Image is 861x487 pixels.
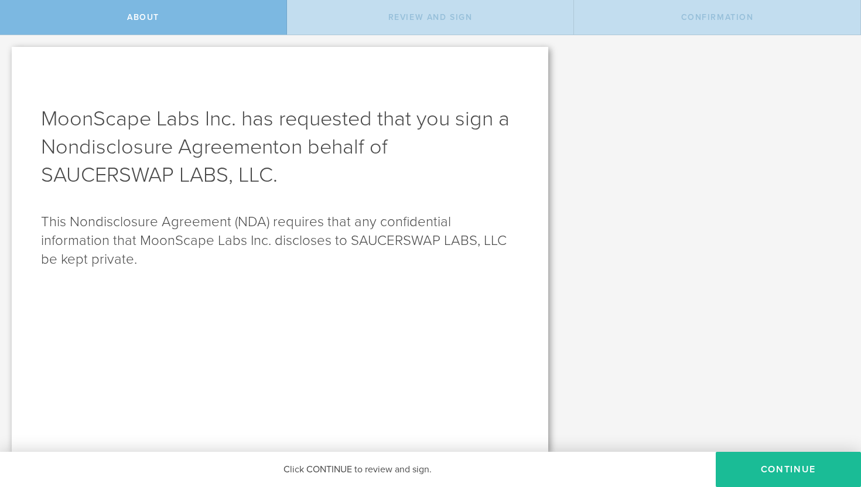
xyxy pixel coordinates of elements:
[41,213,519,269] p: This Nondisclosure Agreement (NDA) requires that any confidential information that MoonScape Labs...
[127,12,159,22] span: About
[388,12,473,22] span: Review and sign
[41,105,519,189] h1: MoonScape Labs Inc. has requested that you sign a Nondisclosure Agreement .
[716,452,861,487] button: Continue
[681,12,754,22] span: Confirmation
